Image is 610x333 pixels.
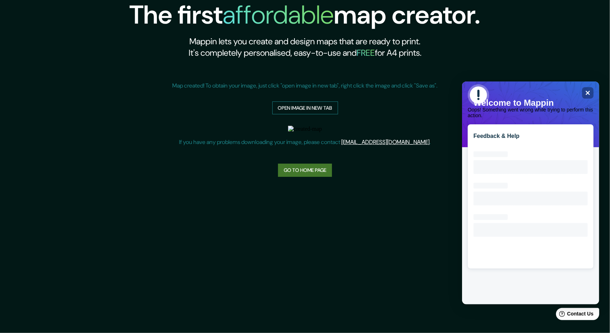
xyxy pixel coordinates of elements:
[179,138,431,146] p: If you have any problems downloading your image, please contact .
[278,164,332,177] a: Go to home page
[272,101,338,115] a: Open image in new tab
[546,305,602,325] iframe: Help widget launcher
[130,36,481,59] h2: Mappin lets you create and design maps that are ready to print. It's completely personalised, eas...
[462,81,599,304] iframe: Help widget
[288,126,322,132] img: created-map
[342,138,430,146] a: [EMAIL_ADDRESS][DOMAIN_NAME]
[357,47,375,58] h5: FREE
[173,81,438,90] p: Map created! To obtain your image, just click "open image in new tab", right click the image and ...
